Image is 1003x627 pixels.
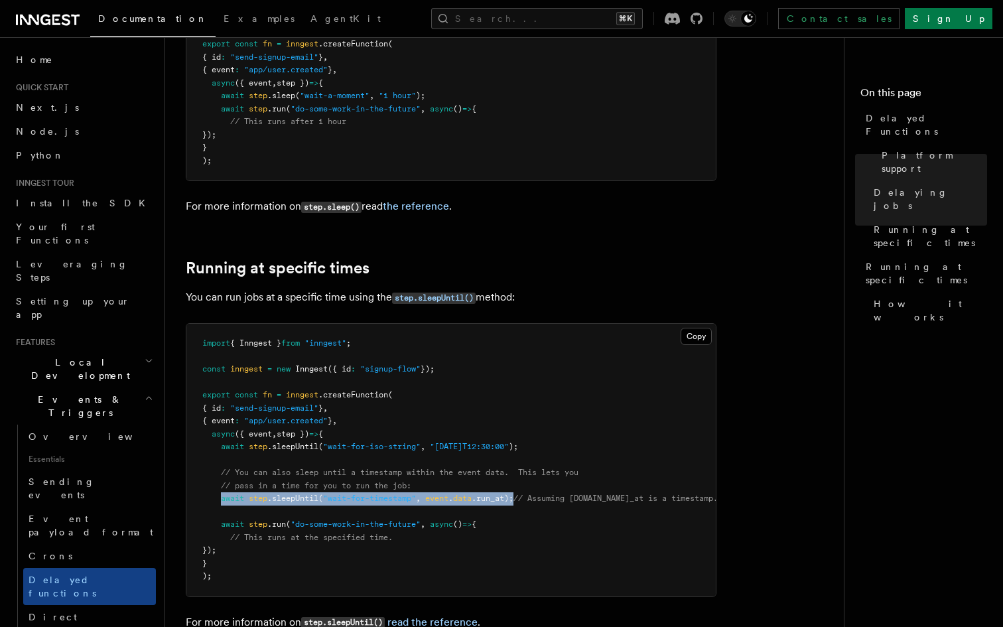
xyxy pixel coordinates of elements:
[11,48,156,72] a: Home
[249,520,267,529] span: step
[202,364,226,374] span: const
[318,78,323,88] span: {
[281,338,300,348] span: from
[882,149,987,175] span: Platform support
[244,416,328,425] span: "app/user.created"
[874,297,987,324] span: How it works
[369,91,374,100] span: ,
[304,338,346,348] span: "inngest"
[318,429,323,439] span: {
[302,4,389,36] a: AgentKit
[778,8,900,29] a: Contact sales
[235,39,258,48] span: const
[277,39,281,48] span: =
[681,328,712,345] button: Copy
[509,442,518,451] span: );
[221,52,226,62] span: :
[244,65,328,74] span: "app/user.created"
[202,65,235,74] span: { event
[16,296,130,320] span: Setting up your app
[323,403,328,413] span: ,
[186,259,369,277] a: Running at specific times
[430,442,509,451] span: "[DATE]T12:30:00"
[230,338,281,348] span: { Inngest }
[323,52,328,62] span: ,
[332,65,337,74] span: ,
[472,494,513,503] span: .run_at);
[202,156,212,165] span: );
[11,178,74,188] span: Inngest tour
[202,52,221,62] span: { id
[230,403,318,413] span: "send-signup-email"
[11,289,156,326] a: Setting up your app
[323,442,421,451] span: "wait-for-iso-string"
[230,533,393,542] span: // This runs at the specified time.
[186,197,716,216] p: For more information on read .
[16,53,53,66] span: Home
[318,442,323,451] span: (
[295,91,300,100] span: (
[235,65,239,74] span: :
[221,468,578,477] span: // You can also sleep until a timestamp within the event data. This lets you
[513,494,718,503] span: // Assuming [DOMAIN_NAME]_at is a timestamp.
[16,259,128,283] span: Leveraging Steps
[318,39,388,48] span: .createFunction
[421,104,425,113] span: ,
[309,429,318,439] span: =>
[277,390,281,399] span: =
[202,416,235,425] span: { event
[453,520,462,529] span: ()
[421,442,425,451] span: ,
[286,104,291,113] span: (
[905,8,992,29] a: Sign Up
[453,494,472,503] span: data
[11,96,156,119] a: Next.js
[221,520,244,529] span: await
[202,143,207,152] span: }
[202,571,212,581] span: );
[235,429,272,439] span: ({ event
[462,104,472,113] span: =>
[224,13,295,24] span: Examples
[430,520,453,529] span: async
[11,143,156,167] a: Python
[351,364,356,374] span: :
[388,390,393,399] span: (
[202,390,230,399] span: export
[300,91,369,100] span: "wait-a-moment"
[866,111,987,138] span: Delayed Functions
[874,186,987,212] span: Delaying jobs
[202,559,207,568] span: }
[392,291,476,303] a: step.sleepUntil()
[267,442,318,451] span: .sleepUntil
[221,481,411,490] span: // pass in a time for you to run the job:
[388,39,393,48] span: (
[323,494,416,503] span: "wait-for-timestamp"
[272,429,277,439] span: ,
[272,78,277,88] span: ,
[310,13,381,24] span: AgentKit
[328,65,332,74] span: }
[90,4,216,37] a: Documentation
[448,494,453,503] span: .
[286,390,318,399] span: inngest
[416,494,421,503] span: ,
[221,104,244,113] span: await
[318,494,323,503] span: (
[11,119,156,143] a: Node.js
[221,403,226,413] span: :
[318,403,323,413] span: }
[866,260,987,287] span: Running at specific times
[425,494,448,503] span: event
[11,215,156,252] a: Your first Functions
[98,13,208,24] span: Documentation
[416,91,425,100] span: );
[16,126,79,137] span: Node.js
[202,403,221,413] span: { id
[230,52,318,62] span: "send-signup-email"
[472,520,476,529] span: {
[186,288,716,307] p: You can run jobs at a specific time using the method:
[724,11,756,27] button: Toggle dark mode
[295,364,328,374] span: Inngest
[235,78,272,88] span: ({ event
